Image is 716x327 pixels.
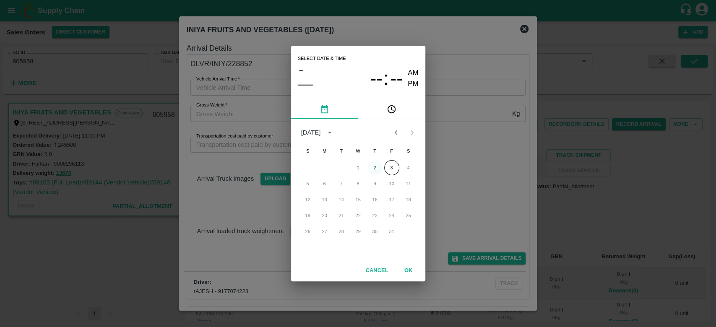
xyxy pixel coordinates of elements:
span: Select date & time [298,52,346,65]
span: -- [390,67,403,89]
button: PM [408,78,419,90]
span: Wednesday [351,143,366,159]
span: Tuesday [334,143,349,159]
button: 2 [367,160,383,175]
span: : [383,67,388,90]
button: AM [408,67,419,79]
button: pick time [358,99,425,119]
button: Cancel [362,263,391,278]
span: Thursday [367,143,383,159]
div: [DATE] [301,128,321,137]
span: Friday [384,143,399,159]
button: calendar view is open, switch to year view [323,126,336,139]
span: Monday [317,143,332,159]
span: -- [370,67,383,89]
span: – [299,65,302,75]
span: Saturday [401,143,416,159]
button: -- [370,67,383,90]
button: – [298,65,305,75]
button: -- [390,67,403,90]
button: Previous month [388,125,404,140]
button: 3 [384,160,399,175]
button: –– [298,75,313,92]
span: Sunday [300,143,315,159]
button: 1 [351,160,366,175]
button: pick date [291,99,358,119]
button: OK [395,263,422,278]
